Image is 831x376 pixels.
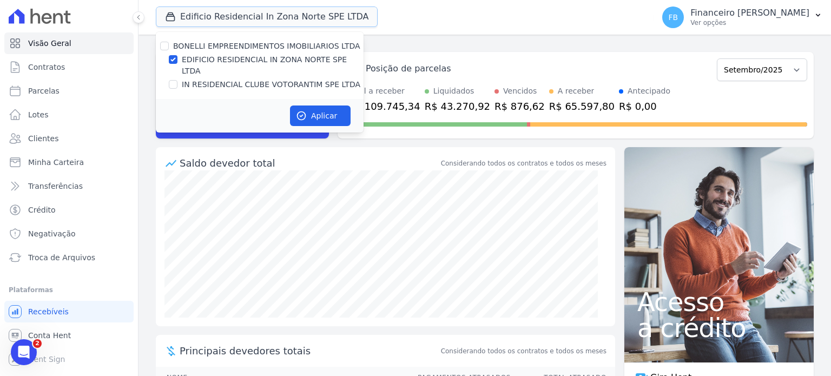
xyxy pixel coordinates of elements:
div: Total a receber [348,85,420,97]
a: Clientes [4,128,134,149]
div: R$ 43.270,92 [425,99,490,114]
button: Edificio Residencial In Zona Norte SPE LTDA [156,6,378,27]
div: Posição de parcelas [366,62,451,75]
span: Negativação [28,228,76,239]
span: Considerando todos os contratos e todos os meses [441,346,606,356]
a: Recebíveis [4,301,134,322]
a: Transferências [4,175,134,197]
iframe: Intercom live chat [11,339,37,365]
a: Conta Hent [4,325,134,346]
span: Parcelas [28,85,60,96]
span: Conta Hent [28,330,71,341]
span: 2 [33,339,42,348]
div: Antecipado [628,85,670,97]
a: Visão Geral [4,32,134,54]
a: Troca de Arquivos [4,247,134,268]
div: Considerando todos os contratos e todos os meses [441,159,606,168]
span: Contratos [28,62,65,72]
div: Plataformas [9,283,129,296]
p: Ver opções [690,18,809,27]
span: Acesso [637,289,801,315]
div: R$ 876,62 [494,99,545,114]
a: Minha Carteira [4,151,134,173]
span: Minha Carteira [28,157,84,168]
span: Transferências [28,181,83,192]
button: Aplicar [290,105,351,126]
label: IN RESIDENCIAL CLUBE VOTORANTIM SPE LTDA [182,79,360,90]
a: Crédito [4,199,134,221]
span: Lotes [28,109,49,120]
a: Lotes [4,104,134,126]
span: Troca de Arquivos [28,252,95,263]
p: Financeiro [PERSON_NAME] [690,8,809,18]
div: R$ 109.745,34 [348,99,420,114]
span: Clientes [28,133,58,144]
span: Principais devedores totais [180,344,439,358]
span: Visão Geral [28,38,71,49]
button: FB Financeiro [PERSON_NAME] Ver opções [654,2,831,32]
span: Recebíveis [28,306,69,317]
div: R$ 65.597,80 [549,99,615,114]
div: R$ 0,00 [619,99,670,114]
a: Contratos [4,56,134,78]
span: a crédito [637,315,801,341]
span: FB [668,14,678,21]
label: BONELLI EMPREENDIMENTOS IMOBILIARIOS LTDA [173,42,360,50]
div: A receber [558,85,595,97]
div: Vencidos [503,85,537,97]
label: EDIFICIO RESIDENCIAL IN ZONA NORTE SPE LTDA [182,54,364,77]
a: Negativação [4,223,134,245]
span: Crédito [28,205,56,215]
a: Parcelas [4,80,134,102]
div: Saldo devedor total [180,156,439,170]
div: Liquidados [433,85,474,97]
